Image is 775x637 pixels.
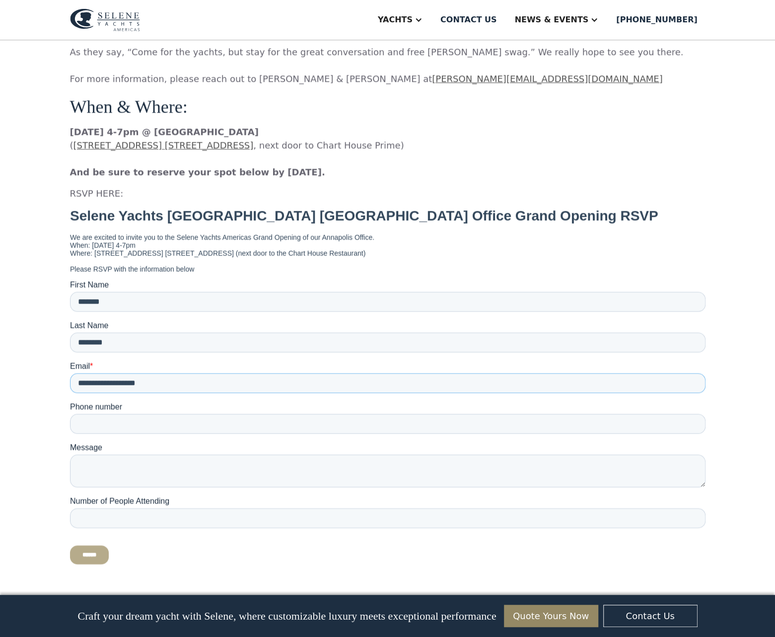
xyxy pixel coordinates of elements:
p: RSVP HERE: [70,187,705,200]
p: As they say, “Come for the yachts, but stay for the great conversation and free [PERSON_NAME] swa... [70,45,705,85]
h4: When & Where: [70,97,705,117]
div: Yachts [378,14,413,26]
strong: And be sure to reserve your spot below by [DATE]. [70,167,325,177]
p: ( , next door to Chart House Prime) ‍ [70,125,705,179]
img: logo [70,8,140,31]
a: [STREET_ADDRESS] [STREET_ADDRESS] [73,140,254,150]
div: [PHONE_NUMBER] [616,14,697,26]
strong: [DATE] 4-7pm @ [GEOGRAPHIC_DATA] [70,127,259,137]
p: ‍ [70,572,705,585]
a: Contact Us [603,605,698,627]
iframe: Form 1 [70,208,705,572]
p: Craft your dream yacht with Selene, where customizable luxury meets exceptional performance [77,610,496,623]
div: Contact us [440,14,497,26]
div: News & EVENTS [514,14,588,26]
a: [PERSON_NAME][EMAIL_ADDRESS][DOMAIN_NAME] [432,73,662,84]
a: Quote Yours Now [504,605,598,627]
